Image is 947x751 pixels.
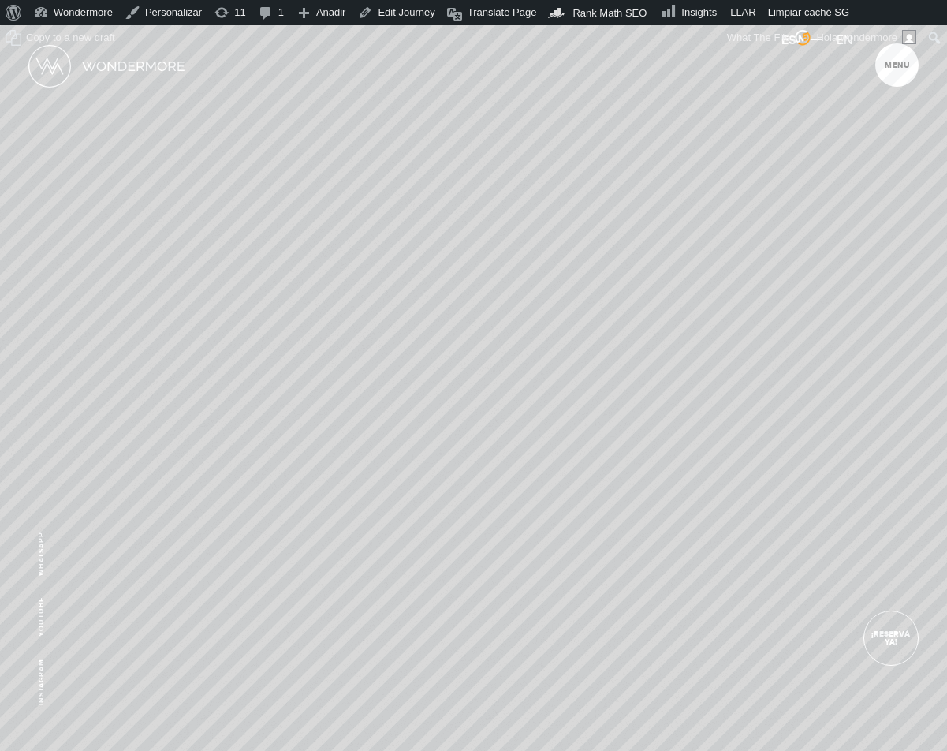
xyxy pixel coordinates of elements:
[37,659,46,705] a: Instagram
[82,61,185,71] img: Nombre Logo
[811,25,923,50] a: Hola,
[863,611,919,666] a: ¡RESERVÁ YA!
[885,62,910,69] span: Menu
[864,630,918,646] span: ¡RESERVÁ YA!
[37,598,46,637] a: Youtube
[681,6,717,18] span: Insights
[26,25,115,50] span: Copy to a new draft
[841,32,897,43] span: wondermore
[719,25,811,50] div: What The File
[37,532,46,576] a: WhatsApp
[572,7,647,19] span: Rank Math SEO
[28,45,71,88] img: Logo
